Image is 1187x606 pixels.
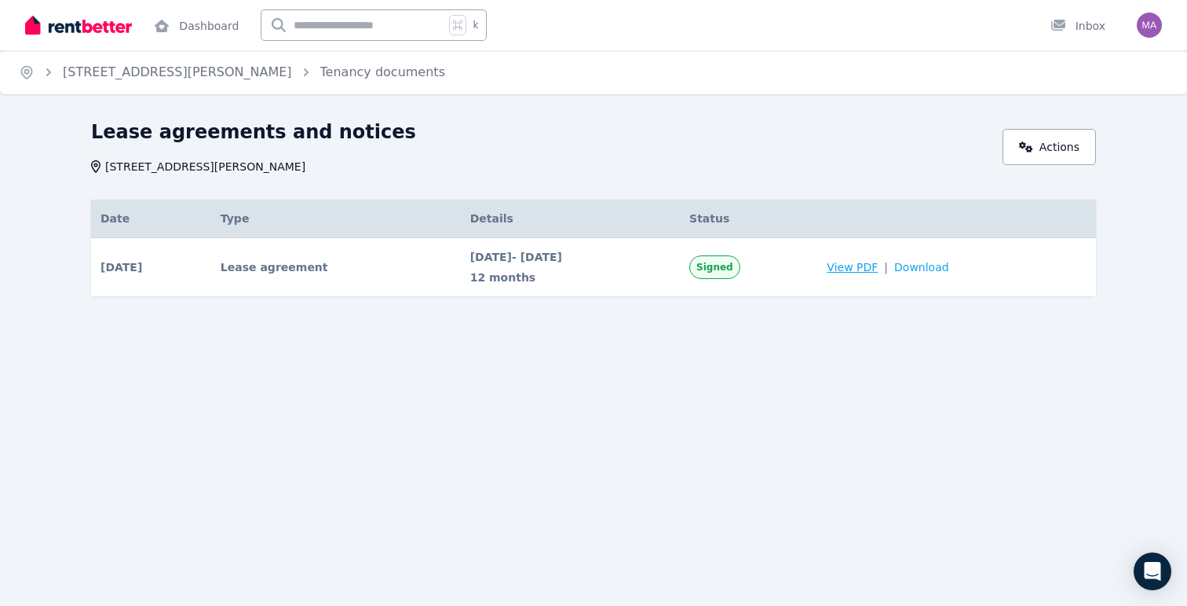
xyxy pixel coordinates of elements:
[470,249,670,265] span: [DATE] - [DATE]
[1003,129,1096,165] a: Actions
[1050,18,1105,34] div: Inbox
[461,200,680,238] th: Details
[680,200,817,238] th: Status
[211,200,461,238] th: Type
[696,261,733,274] span: Signed
[827,259,878,275] span: View PDF
[894,259,949,275] span: Download
[1137,13,1162,38] img: Chern Chuin Mar
[211,238,461,297] td: Lease agreement
[63,64,292,79] a: [STREET_ADDRESS][PERSON_NAME]
[473,19,478,31] span: k
[884,259,888,275] span: |
[105,159,305,174] span: [STREET_ADDRESS][PERSON_NAME]
[470,270,670,285] span: 12 months
[91,200,211,238] th: Date
[100,259,142,275] span: [DATE]
[91,119,416,145] h1: Lease agreements and notices
[25,13,132,37] img: RentBetter
[320,64,445,79] a: Tenancy documents
[1134,553,1171,590] div: Open Intercom Messenger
